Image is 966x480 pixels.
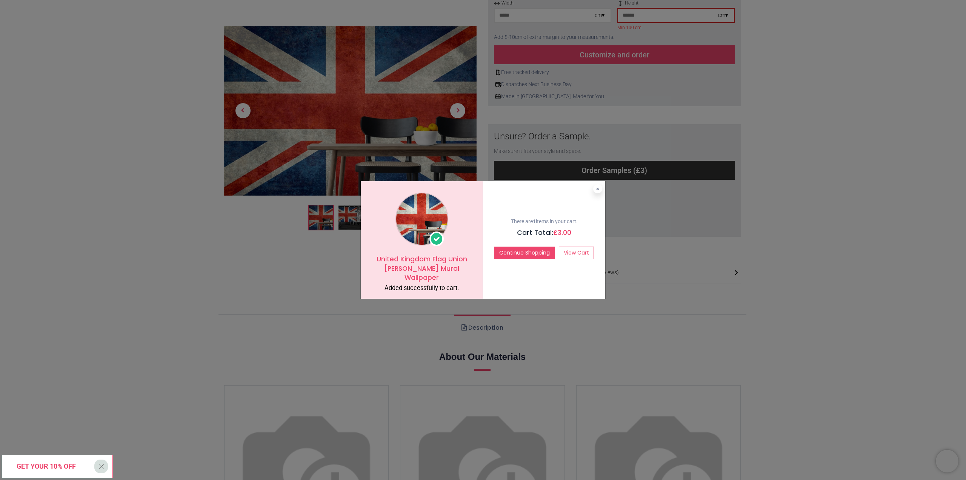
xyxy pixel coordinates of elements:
[489,218,600,225] p: There are items in your cart.
[395,193,448,245] img: image_1024
[366,284,477,293] div: Added successfully to cart.
[558,228,571,237] span: 3.00
[559,247,594,259] a: View Cart
[366,255,477,282] h5: United Kingdom Flag Union [PERSON_NAME] Mural Wallpaper
[494,247,555,259] button: Continue Shopping
[533,218,536,224] b: 1
[489,228,600,238] h5: Cart Total:
[553,228,571,237] span: £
